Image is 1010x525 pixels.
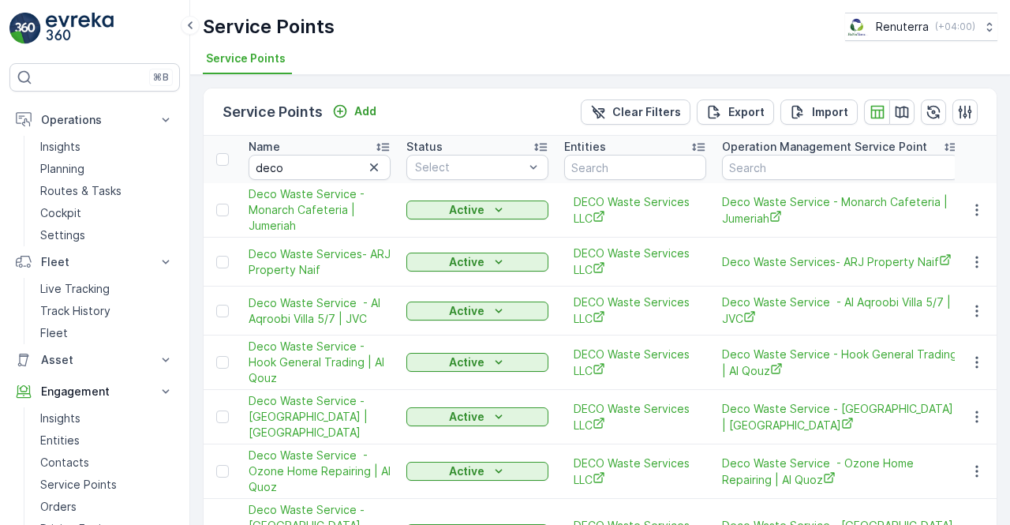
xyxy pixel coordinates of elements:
a: Planning [34,158,180,180]
p: Asset [41,352,148,368]
img: Screenshot_2024-07-26_at_13.33.01.png [845,18,870,36]
p: Active [449,409,484,425]
a: Service Points [34,474,180,496]
p: Insights [40,411,80,426]
button: Active [406,302,548,321]
span: Deco Waste Service - [GEOGRAPHIC_DATA] | [GEOGRAPHIC_DATA] [722,401,959,433]
a: Deco Waste Service - Ozone Home Repairing | Al Quoz [722,456,959,488]
p: Contacts [40,455,89,471]
div: Toggle Row Selected [216,356,229,369]
input: Search [249,155,391,180]
button: Operations [9,104,180,136]
p: ⌘B [153,71,169,84]
a: DECO Waste Services LLC [574,294,697,327]
button: Fleet [9,246,180,278]
div: Toggle Row Selected [216,305,229,317]
a: Contacts [34,452,180,474]
img: logo_light-DOdMpM7g.png [46,13,114,44]
p: Routes & Tasks [40,183,122,199]
a: Deco Waste Service - Hook General Trading | Al Qouz [249,339,391,386]
button: Asset [9,344,180,376]
a: Orders [34,496,180,518]
button: Engagement [9,376,180,407]
a: Routes & Tasks [34,180,180,202]
p: Status [406,139,443,155]
button: Clear Filters [581,99,690,125]
a: Deco Waste Service - Monarch Cafeteria | Jumeriah [722,194,959,227]
button: Export [697,99,774,125]
p: Orders [40,499,77,515]
button: Import [780,99,858,125]
img: logo [9,13,41,44]
button: Active [406,201,548,219]
a: Deco Waste Services- ARJ Property Naif [249,246,391,278]
a: DECO Waste Services LLC [574,456,697,488]
a: Deco Waste Services- ARJ Property Naif [722,253,959,270]
a: Track History [34,300,180,322]
p: Active [449,354,484,370]
p: Cockpit [40,205,81,221]
p: Name [249,139,280,155]
div: Toggle Row Selected [216,465,229,478]
span: Service Points [206,51,286,66]
a: Settings [34,224,180,246]
p: Add [354,103,376,119]
p: Live Tracking [40,281,110,297]
input: Search [564,155,706,180]
span: Deco Waste Service - [GEOGRAPHIC_DATA] | [GEOGRAPHIC_DATA] [249,393,391,441]
p: Active [449,254,484,270]
a: Deco Waste Service - Al Aqroobi Villa 5/7 | JVC [722,294,959,327]
p: Settings [40,227,85,243]
p: Export [728,104,765,120]
p: Active [449,303,484,319]
a: Deco Waste Service - Bannu Grand City Mall | Al Quoz [722,401,959,433]
div: Toggle Row Selected [216,204,229,216]
p: Select [415,159,524,175]
button: Add [326,102,383,121]
button: Active [406,407,548,426]
a: DECO Waste Services LLC [574,246,697,278]
p: Entities [40,433,80,448]
p: Engagement [41,384,148,399]
a: Insights [34,407,180,429]
a: Deco Waste Service - Ozone Home Repairing | Al Quoz [249,448,391,495]
p: Clear Filters [612,104,681,120]
a: DECO Waste Services LLC [574,347,697,379]
p: ( +04:00 ) [935,21,975,33]
a: Live Tracking [34,278,180,300]
a: Deco Waste Service - Hook General Trading | Al Qouz [722,347,959,379]
input: Search [722,155,959,180]
a: Deco Waste Service - Monarch Cafeteria | Jumeriah [249,186,391,234]
p: Operation Management Service Point [722,139,927,155]
span: DECO Waste Services LLC [574,194,697,227]
div: Toggle Row Selected [216,256,229,268]
a: Entities [34,429,180,452]
p: Import [812,104,848,120]
div: Toggle Row Selected [216,411,229,423]
p: Fleet [41,254,148,270]
a: Cockpit [34,202,180,224]
p: Service Points [203,14,335,39]
p: Track History [40,303,110,319]
p: Operations [41,112,148,128]
span: DECO Waste Services LLC [574,401,697,433]
p: Fleet [40,325,68,341]
a: Insights [34,136,180,158]
p: Active [449,202,484,218]
a: Deco Waste Service - Al Aqroobi Villa 5/7 | JVC [249,295,391,327]
button: Active [406,353,548,372]
a: Deco Waste Service - Bannu Grand City Mall | Al Quoz [249,393,391,441]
